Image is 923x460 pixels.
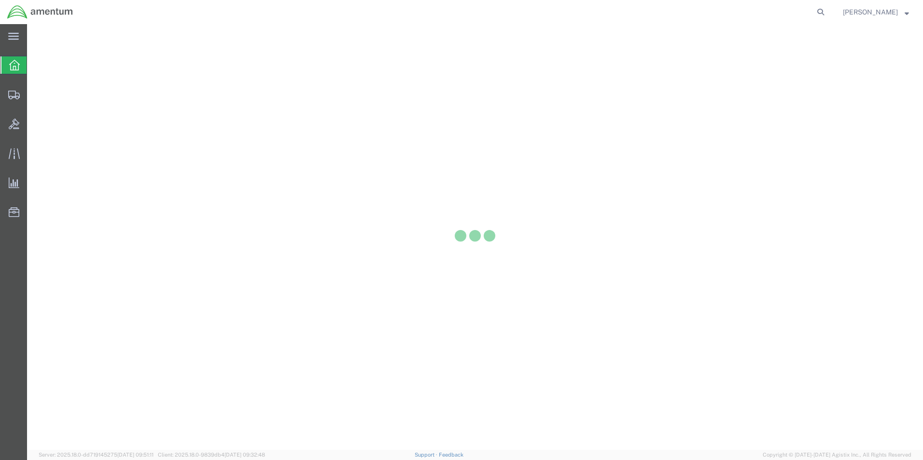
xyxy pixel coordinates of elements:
[117,452,154,458] span: [DATE] 09:51:11
[39,452,154,458] span: Server: 2025.18.0-dd719145275
[158,452,265,458] span: Client: 2025.18.0-9839db4
[224,452,265,458] span: [DATE] 09:32:48
[843,7,898,17] span: Zachary Bolhuis
[7,5,73,19] img: logo
[415,452,439,458] a: Support
[763,451,911,459] span: Copyright © [DATE]-[DATE] Agistix Inc., All Rights Reserved
[439,452,463,458] a: Feedback
[842,6,909,18] button: [PERSON_NAME]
